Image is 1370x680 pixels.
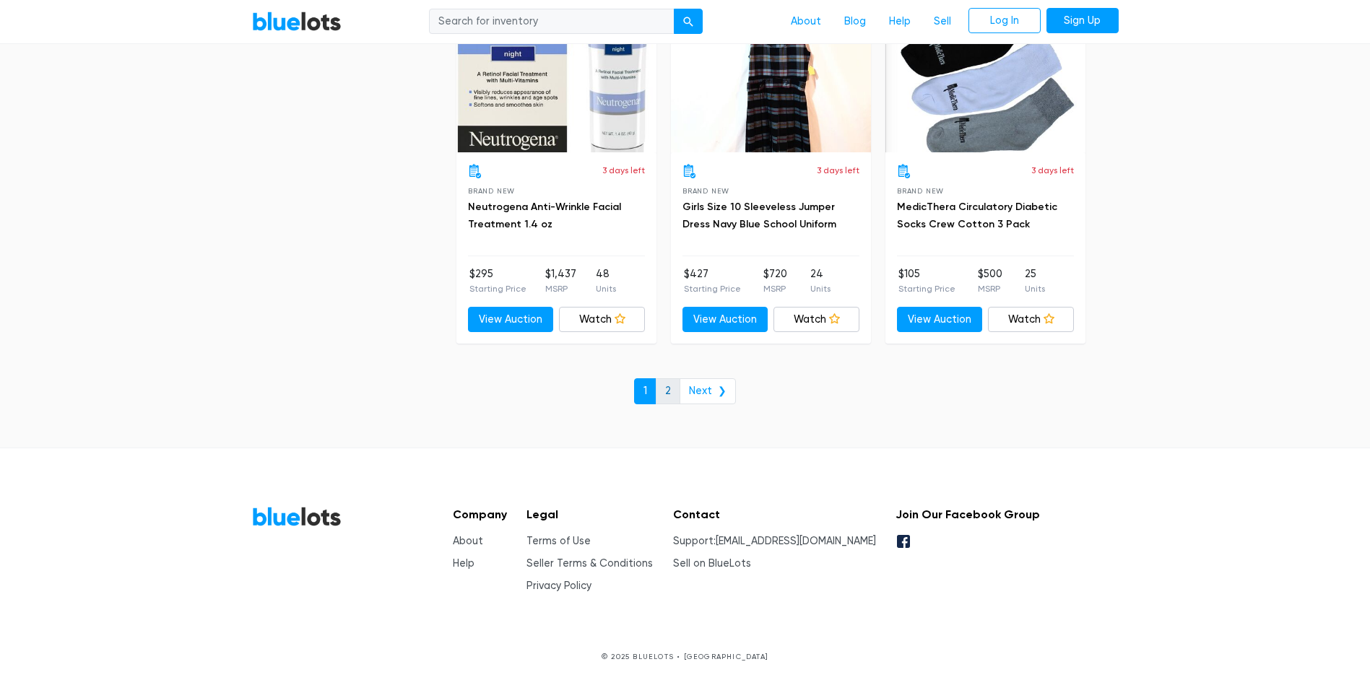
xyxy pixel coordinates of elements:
[456,1,656,152] a: Live Auction 0 bids
[596,282,616,295] p: Units
[596,266,616,295] li: 48
[545,266,576,295] li: $1,437
[673,507,876,521] h5: Contact
[1046,8,1119,34] a: Sign Up
[1025,282,1045,295] p: Units
[988,307,1074,333] a: Watch
[673,533,876,549] li: Support:
[252,506,342,527] a: BlueLots
[684,282,741,295] p: Starting Price
[968,8,1041,34] a: Log In
[656,378,680,404] a: 2
[453,507,507,521] h5: Company
[773,307,859,333] a: Watch
[526,507,653,521] h5: Legal
[429,9,675,35] input: Search for inventory
[922,8,963,35] a: Sell
[897,187,944,195] span: Brand New
[897,201,1057,230] a: MedicThera Circulatory Diabetic Socks Crew Cotton 3 Pack
[634,378,656,404] a: 1
[898,282,955,295] p: Starting Price
[468,201,621,230] a: Neutrogena Anti-Wrinkle Facial Treatment 1.4 oz
[898,266,955,295] li: $105
[680,378,736,404] a: Next ❯
[810,282,831,295] p: Units
[877,8,922,35] a: Help
[885,1,1085,152] a: Live Auction 0 bids
[763,282,787,295] p: MSRP
[810,266,831,295] li: 24
[671,1,871,152] a: Live Auction 0 bids
[896,507,1040,521] h5: Join Our Facebook Group
[252,11,342,32] a: BlueLots
[897,307,983,333] a: View Auction
[526,535,591,547] a: Terms of Use
[833,8,877,35] a: Blog
[526,580,591,592] a: Privacy Policy
[468,307,554,333] a: View Auction
[684,266,741,295] li: $427
[682,307,768,333] a: View Auction
[469,266,526,295] li: $295
[716,535,876,547] a: [EMAIL_ADDRESS][DOMAIN_NAME]
[468,187,515,195] span: Brand New
[978,282,1002,295] p: MSRP
[252,651,1119,662] p: © 2025 BLUELOTS • [GEOGRAPHIC_DATA]
[545,282,576,295] p: MSRP
[453,557,474,570] a: Help
[763,266,787,295] li: $720
[673,557,751,570] a: Sell on BlueLots
[559,307,645,333] a: Watch
[817,164,859,177] p: 3 days left
[453,535,483,547] a: About
[1025,266,1045,295] li: 25
[526,557,653,570] a: Seller Terms & Conditions
[469,282,526,295] p: Starting Price
[779,8,833,35] a: About
[682,201,836,230] a: Girls Size 10 Sleeveless Jumper Dress Navy Blue School Uniform
[1031,164,1074,177] p: 3 days left
[602,164,645,177] p: 3 days left
[682,187,729,195] span: Brand New
[978,266,1002,295] li: $500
